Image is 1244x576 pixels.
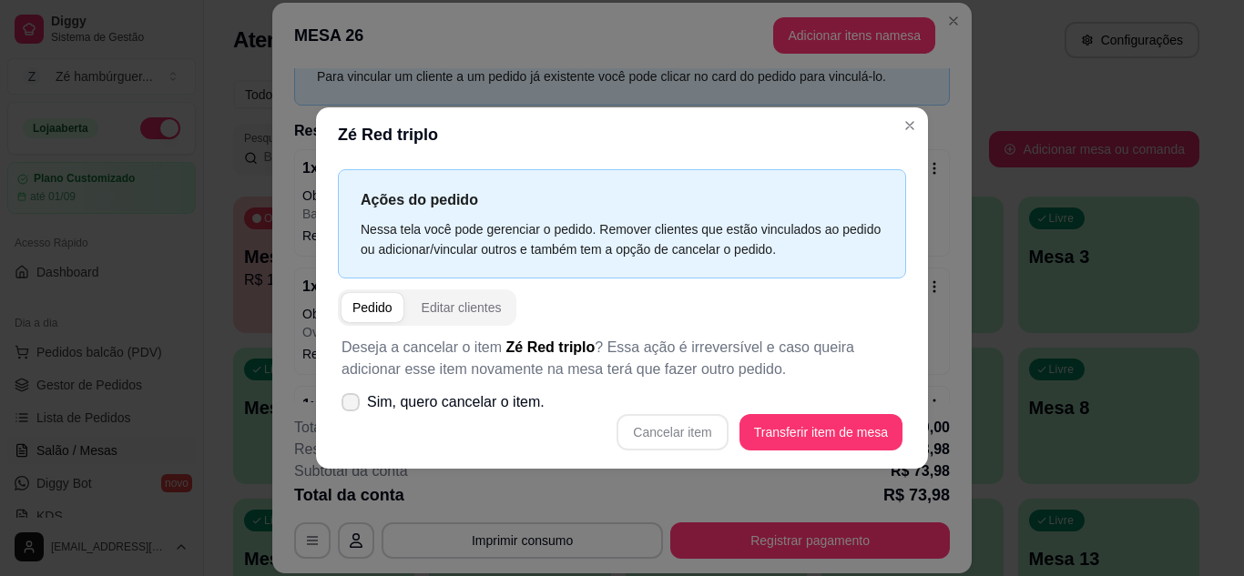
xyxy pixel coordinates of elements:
[367,391,545,413] span: Sim, quero cancelar o item.
[422,298,502,317] div: Editar clientes
[506,339,596,355] span: Zé Red triplo
[739,414,902,450] button: Transferir item de mesa
[895,111,924,140] button: Close
[361,219,883,259] div: Nessa tela você pode gerenciar o pedido. Remover clientes que estão vinculados ao pedido ou adici...
[352,298,393,317] div: Pedido
[361,188,883,211] p: Ações do pedido
[342,337,902,380] p: Deseja a cancelar o item ? Essa ação é irreversível e caso queira adicionar esse item novamente n...
[316,107,928,162] header: Zé Red triplo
